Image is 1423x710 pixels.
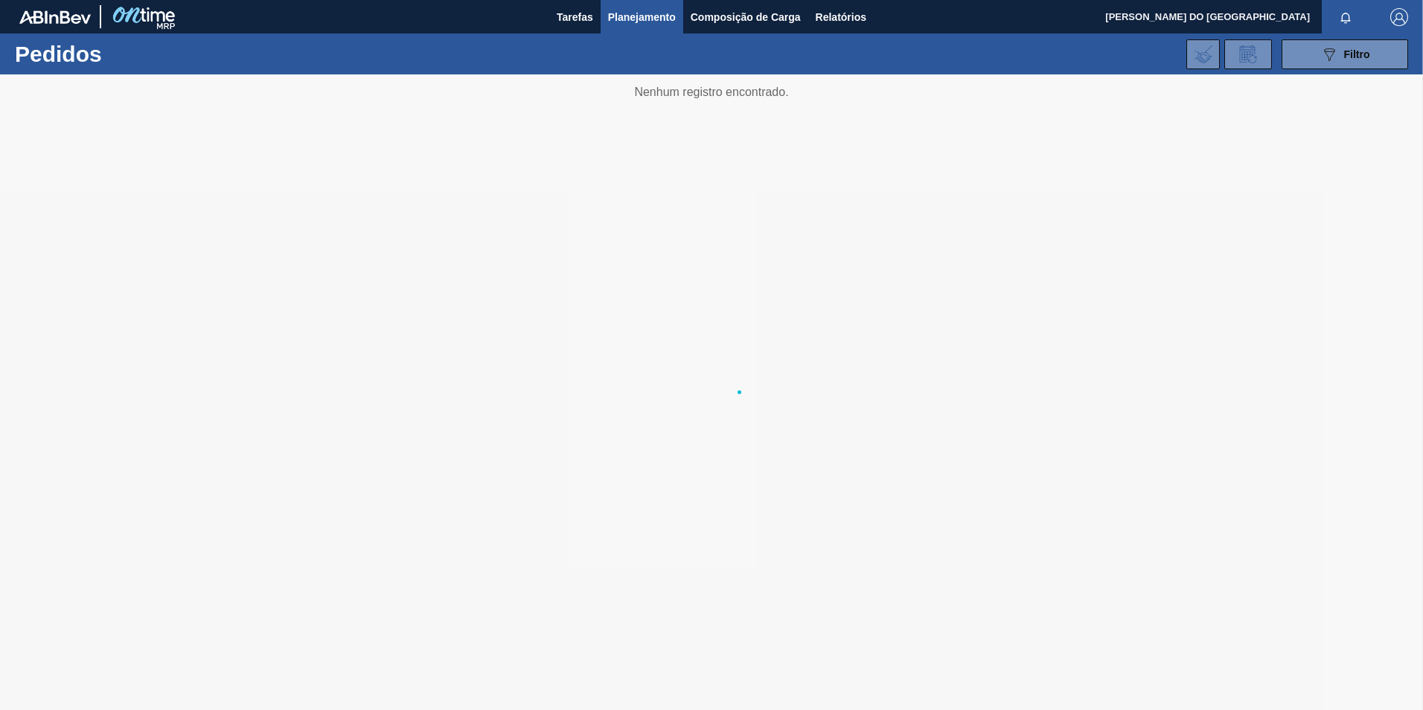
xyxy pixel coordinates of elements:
span: Relatórios [816,8,866,26]
img: TNhmsLtSVTkK8tSr43FrP2fwEKptu5GPRR3wAAAABJRU5ErkJggg== [19,10,91,24]
span: Composição de Carga [691,8,801,26]
h1: Pedidos [15,45,237,63]
button: Notificações [1322,7,1369,28]
span: Planejamento [608,8,676,26]
button: Filtro [1282,39,1408,69]
span: Tarefas [557,8,593,26]
div: Solicitação de Revisão de Pedidos [1224,39,1272,69]
div: Importar Negociações dos Pedidos [1186,39,1220,69]
span: Filtro [1344,48,1370,60]
img: Logout [1390,8,1408,26]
